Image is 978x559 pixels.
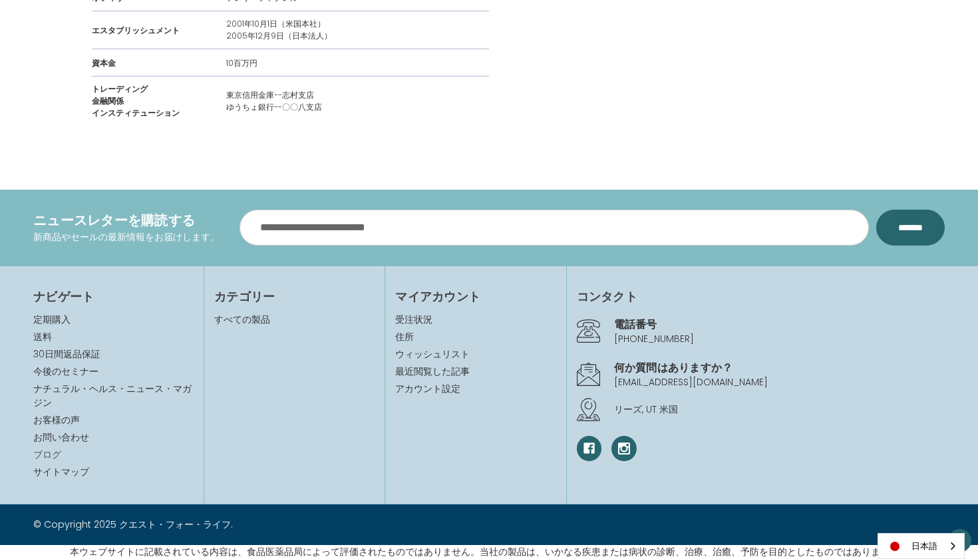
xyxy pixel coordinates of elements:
[33,465,89,478] a: サイトマップ
[226,57,257,69] p: 10百万円
[226,89,322,113] p: 東京信用金庫--志村支店 ゆうちょ銀行--〇〇八支店
[614,332,694,345] a: [PHONE_NUMBER]
[395,347,556,361] a: ウィッシュリスト
[395,313,556,327] a: 受注状況
[33,518,479,532] p: © Copyright 2025 クエスト・フォー・ライフ.
[33,287,194,305] h4: ナビゲート
[33,365,98,378] a: 今後のセミナー
[92,83,148,94] strong: トレーディング
[92,107,180,118] strong: インスティテューション
[395,287,556,305] h4: マイアカウント
[92,57,116,69] strong: 資本金
[614,359,945,375] h4: 何か質問はありますか？
[70,545,908,559] p: 本ウェブサイトに記載されている内容は、食品医薬品局によって評価されたものではありません。当社の製品は、いかなる疾患または病状の診断、治療、治癒、予防を目的としたものではありません。
[92,25,180,36] strong: エスタブリッシュメント
[395,330,556,344] a: 住所
[33,230,220,244] p: 新商品やセールの最新情報をお届けします。
[614,403,945,417] p: リーズ, UT 米国
[878,533,965,559] div: Language
[614,316,945,332] h4: 電話番号
[614,375,768,389] a: [EMAIL_ADDRESS][DOMAIN_NAME]
[33,382,192,409] a: ナチュラル・ヘルス・ニュース・マガジン
[395,382,556,396] a: アカウント設定
[33,347,100,361] a: 30日間返品保証
[33,431,89,444] a: お問い合わせ
[92,95,124,106] strong: 金融関係
[878,533,965,559] aside: Language selected: 日本語
[577,287,945,305] h4: コンタクト
[33,313,71,326] a: 定期購入
[33,330,52,343] a: 送料
[878,534,964,558] a: 日本語
[33,210,220,230] h4: ニュースレターを購読する
[214,287,375,305] h4: カテゴリー
[33,448,61,461] a: ブログ
[33,413,80,427] a: お客様の声
[226,18,332,42] p: 2001年10月1日（米国本社） 2005年12月9日（日本法人）
[214,313,270,326] a: すべての製品
[395,365,556,379] a: 最近閲覧した記事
